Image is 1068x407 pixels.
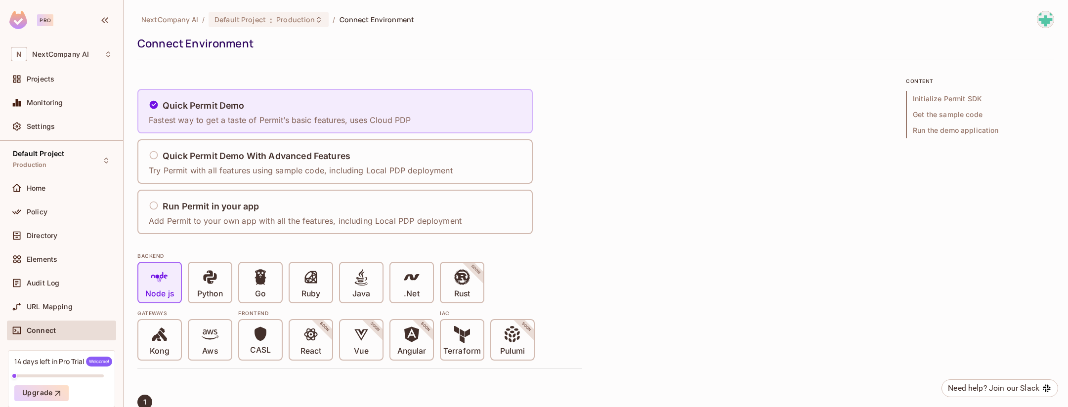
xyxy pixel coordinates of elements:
h5: Run Permit in your app [163,202,259,211]
span: Initialize Permit SDK [906,91,1054,107]
span: 1 [143,398,146,406]
span: Workspace: NextCompany AI [32,50,89,58]
div: BACKEND [137,252,582,260]
div: Pro [37,14,53,26]
span: Default Project [13,150,64,158]
span: Default Project [214,15,266,24]
p: Go [255,289,266,299]
span: SOON [356,308,394,346]
p: React [300,346,321,356]
img: josh@nextcompany.io [1037,11,1054,28]
span: SOON [305,308,344,346]
span: Projects [27,75,54,83]
div: Need help? Join our Slack [948,382,1039,394]
div: Frontend [238,309,434,317]
p: Java [352,289,370,299]
span: SOON [507,308,546,346]
p: content [906,77,1054,85]
span: Audit Log [27,279,59,287]
span: SOON [406,308,445,346]
span: : [269,16,273,24]
span: Connect [27,326,56,334]
span: Get the sample code [906,107,1054,122]
span: N [11,47,27,61]
div: 14 days left in Pro Trial [14,357,112,366]
span: Run the demo application [906,122,1054,138]
p: Add Permit to your own app with all the features, including Local PDP deployment [149,215,462,226]
p: Try Permit with all features using sample code, including Local PDP deployment [149,165,453,176]
span: Welcome! [86,357,112,366]
p: Fastest way to get a taste of Permit’s basic features, uses Cloud PDP [149,115,411,125]
span: URL Mapping [27,303,73,311]
div: Gateways [137,309,232,317]
p: Pulumi [500,346,525,356]
span: Home [27,184,46,192]
p: Ruby [301,289,320,299]
li: / [333,15,335,24]
p: CASL [250,345,271,355]
p: Terraform [443,346,481,356]
p: Python [197,289,223,299]
button: Upgrade [14,385,69,401]
h5: Quick Permit Demo With Advanced Features [163,151,350,161]
p: Kong [150,346,169,356]
span: SOON [457,250,495,289]
div: Connect Environment [137,36,1049,51]
span: Monitoring [27,99,63,107]
p: Vue [354,346,368,356]
span: Connect Environment [340,15,415,24]
div: IAC [440,309,535,317]
span: Policy [27,208,47,216]
span: Production [276,15,315,24]
span: the active workspace [141,15,198,24]
span: Production [13,161,47,169]
h5: Quick Permit Demo [163,101,245,111]
span: Directory [27,232,57,240]
p: Angular [397,346,427,356]
p: Rust [454,289,470,299]
p: Aws [202,346,217,356]
p: Node js [145,289,174,299]
img: SReyMgAAAABJRU5ErkJggg== [9,11,27,29]
p: .Net [404,289,419,299]
span: Settings [27,122,55,130]
span: Elements [27,255,57,263]
li: / [202,15,205,24]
